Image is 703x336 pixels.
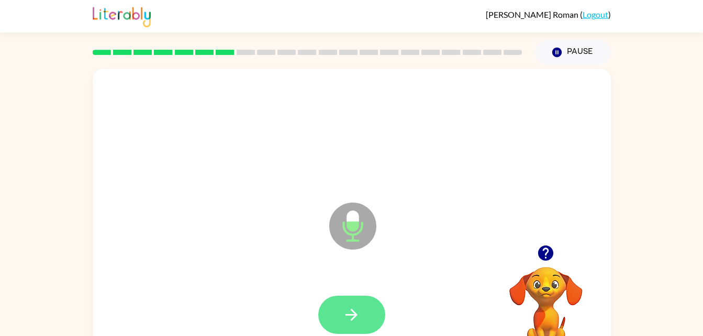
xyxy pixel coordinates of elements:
[93,4,151,27] img: Literably
[535,40,611,64] button: Pause
[486,9,580,19] span: [PERSON_NAME] Roman
[583,9,608,19] a: Logout
[486,9,611,19] div: ( )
